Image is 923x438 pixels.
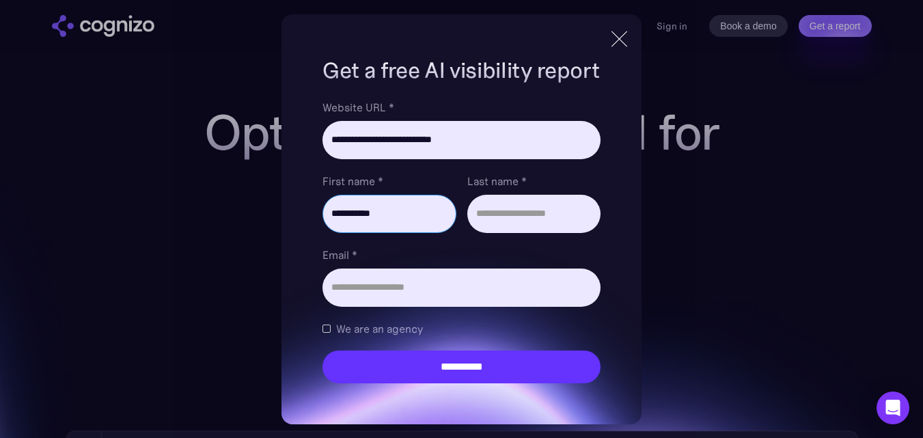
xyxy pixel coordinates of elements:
label: Email * [322,247,600,263]
label: Last name * [467,173,601,189]
h1: Get a free AI visibility report [322,55,600,85]
label: Website URL * [322,99,600,115]
span: We are an agency [336,320,423,337]
div: Open Intercom Messenger [877,392,909,424]
label: First name * [322,173,456,189]
form: Brand Report Form [322,99,600,383]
